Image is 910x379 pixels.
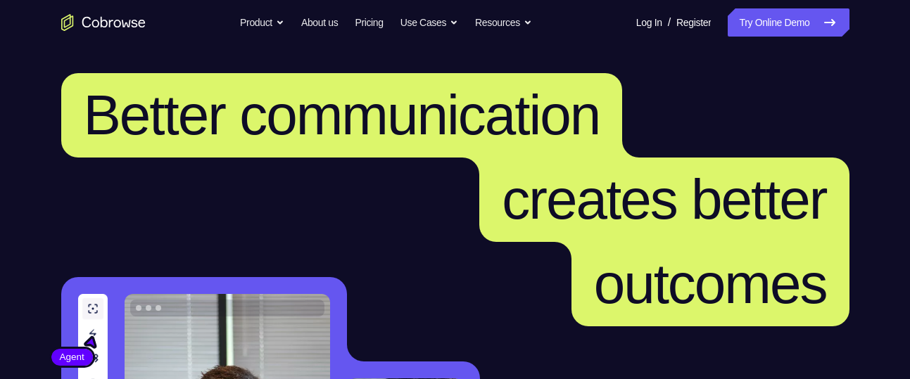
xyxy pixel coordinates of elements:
span: Agent [51,350,93,364]
button: Use Cases [400,8,458,37]
button: Product [240,8,284,37]
a: Log In [636,8,662,37]
a: Go to the home page [61,14,146,31]
button: Resources [475,8,532,37]
a: Try Online Demo [728,8,849,37]
a: Register [676,8,711,37]
span: Better communication [84,84,600,146]
span: creates better [502,168,826,231]
a: Pricing [355,8,383,37]
span: / [668,14,671,31]
a: About us [301,8,338,37]
span: outcomes [594,252,827,315]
